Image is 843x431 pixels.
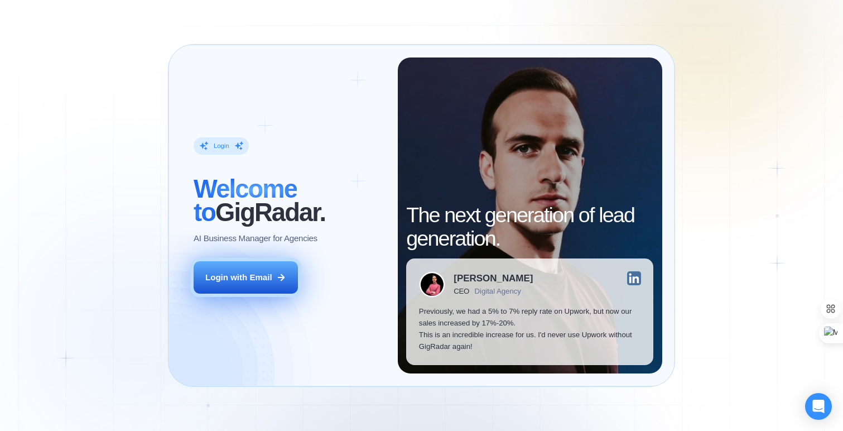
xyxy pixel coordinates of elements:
[214,142,229,150] div: Login
[194,175,297,227] span: Welcome to
[419,306,641,352] p: Previously, we had a 5% to 7% reply rate on Upwork, but now our sales increased by 17%-20%. This ...
[475,287,521,295] div: Digital Agency
[805,393,832,420] div: Open Intercom Messenger
[194,261,298,294] button: Login with Email
[205,272,272,284] div: Login with Email
[194,233,317,245] p: AI Business Manager for Agencies
[406,204,653,250] h2: The next generation of lead generation.
[454,274,533,283] div: [PERSON_NAME]
[194,178,385,224] h2: ‍ GigRadar.
[454,287,469,295] div: CEO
